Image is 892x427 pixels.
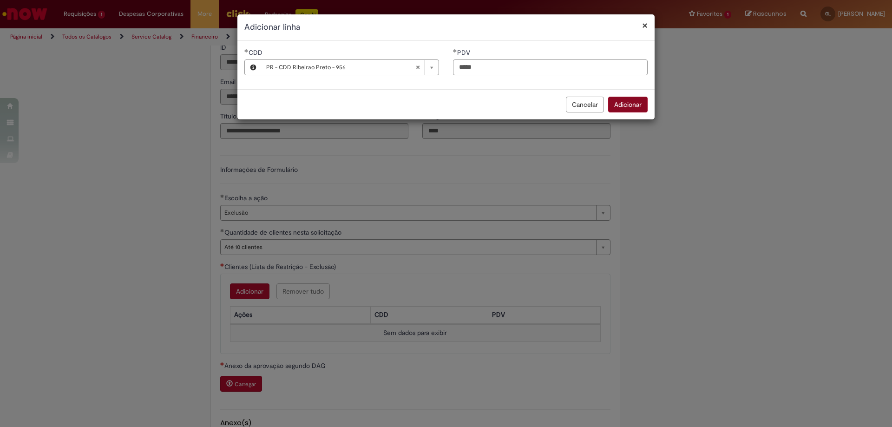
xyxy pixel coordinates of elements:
input: PDV [453,59,648,75]
h2: Adicionar linha [244,21,648,33]
a: PR - CDD Ribeirao Preto - 956Limpar campo CDD [262,60,439,75]
span: Obrigatório Preenchido [453,49,457,53]
abbr: Limpar campo CDD [411,60,425,75]
span: Necessários - CDD [249,48,264,57]
span: Obrigatório Preenchido [244,49,249,53]
button: CDD, Visualizar este registro PR - CDD Ribeirao Preto - 956 [245,60,262,75]
span: PR - CDD Ribeirao Preto - 956 [266,60,415,75]
button: Fechar modal [642,20,648,30]
button: Adicionar [608,97,648,112]
span: PDV [457,48,472,57]
button: Cancelar [566,97,604,112]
